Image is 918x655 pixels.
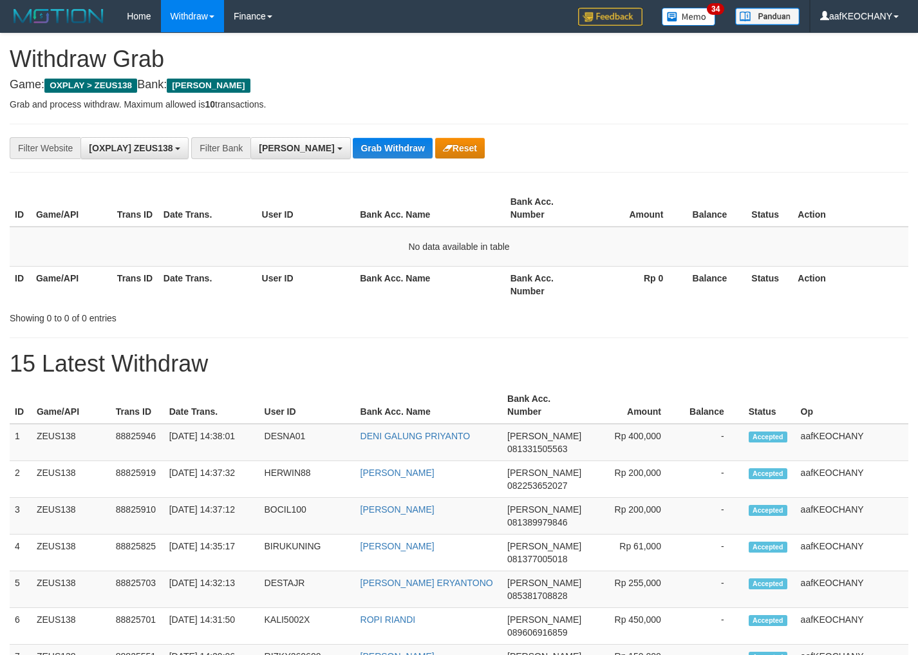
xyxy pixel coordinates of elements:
[353,138,432,158] button: Grab Withdraw
[680,424,744,461] td: -
[111,424,164,461] td: 88825946
[662,8,716,26] img: Button%20Memo.svg
[10,498,32,535] td: 3
[31,190,112,227] th: Game/API
[32,424,111,461] td: ZEUS138
[10,227,908,267] td: No data available in table
[259,571,355,608] td: DESTAJR
[680,608,744,645] td: -
[164,608,259,645] td: [DATE] 14:31:50
[259,461,355,498] td: HERWIN88
[796,608,908,645] td: aafKEOCHANY
[707,3,724,15] span: 34
[164,535,259,571] td: [DATE] 14:35:17
[259,387,355,424] th: User ID
[361,504,435,515] a: [PERSON_NAME]
[796,387,908,424] th: Op
[205,99,215,109] strong: 10
[749,578,787,589] span: Accepted
[680,498,744,535] td: -
[744,387,796,424] th: Status
[111,535,164,571] td: 88825825
[31,266,112,303] th: Game/API
[257,266,355,303] th: User ID
[89,143,173,153] span: [OXPLAY] ZEUS138
[10,6,108,26] img: MOTION_logo.png
[361,578,493,588] a: [PERSON_NAME] ERYANTONO
[586,266,683,303] th: Rp 0
[44,79,137,93] span: OXPLAY > ZEUS138
[435,138,485,158] button: Reset
[680,535,744,571] td: -
[507,578,581,588] span: [PERSON_NAME]
[586,571,680,608] td: Rp 255,000
[80,137,189,159] button: [OXPLAY] ZEUS138
[259,608,355,645] td: KALI5002X
[10,190,31,227] th: ID
[507,541,581,551] span: [PERSON_NAME]
[586,498,680,535] td: Rp 200,000
[507,480,567,491] span: Copy 082253652027 to clipboard
[32,571,111,608] td: ZEUS138
[10,137,80,159] div: Filter Website
[158,266,257,303] th: Date Trans.
[796,535,908,571] td: aafKEOCHANY
[578,8,642,26] img: Feedback.jpg
[10,535,32,571] td: 4
[796,498,908,535] td: aafKEOCHANY
[10,266,31,303] th: ID
[749,542,787,553] span: Accepted
[586,190,683,227] th: Amount
[507,517,567,527] span: Copy 081389979846 to clipboard
[505,190,586,227] th: Bank Acc. Number
[355,190,505,227] th: Bank Acc. Name
[355,266,505,303] th: Bank Acc. Name
[164,424,259,461] td: [DATE] 14:38:01
[796,461,908,498] td: aafKEOCHANY
[749,432,787,442] span: Accepted
[507,431,581,441] span: [PERSON_NAME]
[10,387,32,424] th: ID
[32,461,111,498] td: ZEUS138
[10,571,32,608] td: 5
[682,190,746,227] th: Balance
[250,137,350,159] button: [PERSON_NAME]
[680,461,744,498] td: -
[10,424,32,461] td: 1
[32,498,111,535] td: ZEUS138
[10,351,908,377] h1: 15 Latest Withdraw
[10,98,908,111] p: Grab and process withdraw. Maximum allowed is transactions.
[749,615,787,626] span: Accepted
[32,387,111,424] th: Game/API
[10,307,373,325] div: Showing 0 to 0 of 0 entries
[586,461,680,498] td: Rp 200,000
[10,46,908,72] h1: Withdraw Grab
[361,431,471,441] a: DENI GALUNG PRIYANTO
[32,608,111,645] td: ZEUS138
[10,79,908,91] h4: Game: Bank:
[680,571,744,608] td: -
[191,137,250,159] div: Filter Bank
[112,266,158,303] th: Trans ID
[164,571,259,608] td: [DATE] 14:32:13
[111,571,164,608] td: 88825703
[164,387,259,424] th: Date Trans.
[158,190,257,227] th: Date Trans.
[361,541,435,551] a: [PERSON_NAME]
[507,627,567,638] span: Copy 089606916859 to clipboard
[796,424,908,461] td: aafKEOCHANY
[10,461,32,498] td: 2
[257,190,355,227] th: User ID
[111,387,164,424] th: Trans ID
[507,444,567,454] span: Copy 081331505563 to clipboard
[749,468,787,479] span: Accepted
[167,79,250,93] span: [PERSON_NAME]
[682,266,746,303] th: Balance
[507,504,581,515] span: [PERSON_NAME]
[505,266,586,303] th: Bank Acc. Number
[32,535,111,571] td: ZEUS138
[164,461,259,498] td: [DATE] 14:37:32
[361,614,416,625] a: ROPI RIANDI
[746,266,792,303] th: Status
[259,143,334,153] span: [PERSON_NAME]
